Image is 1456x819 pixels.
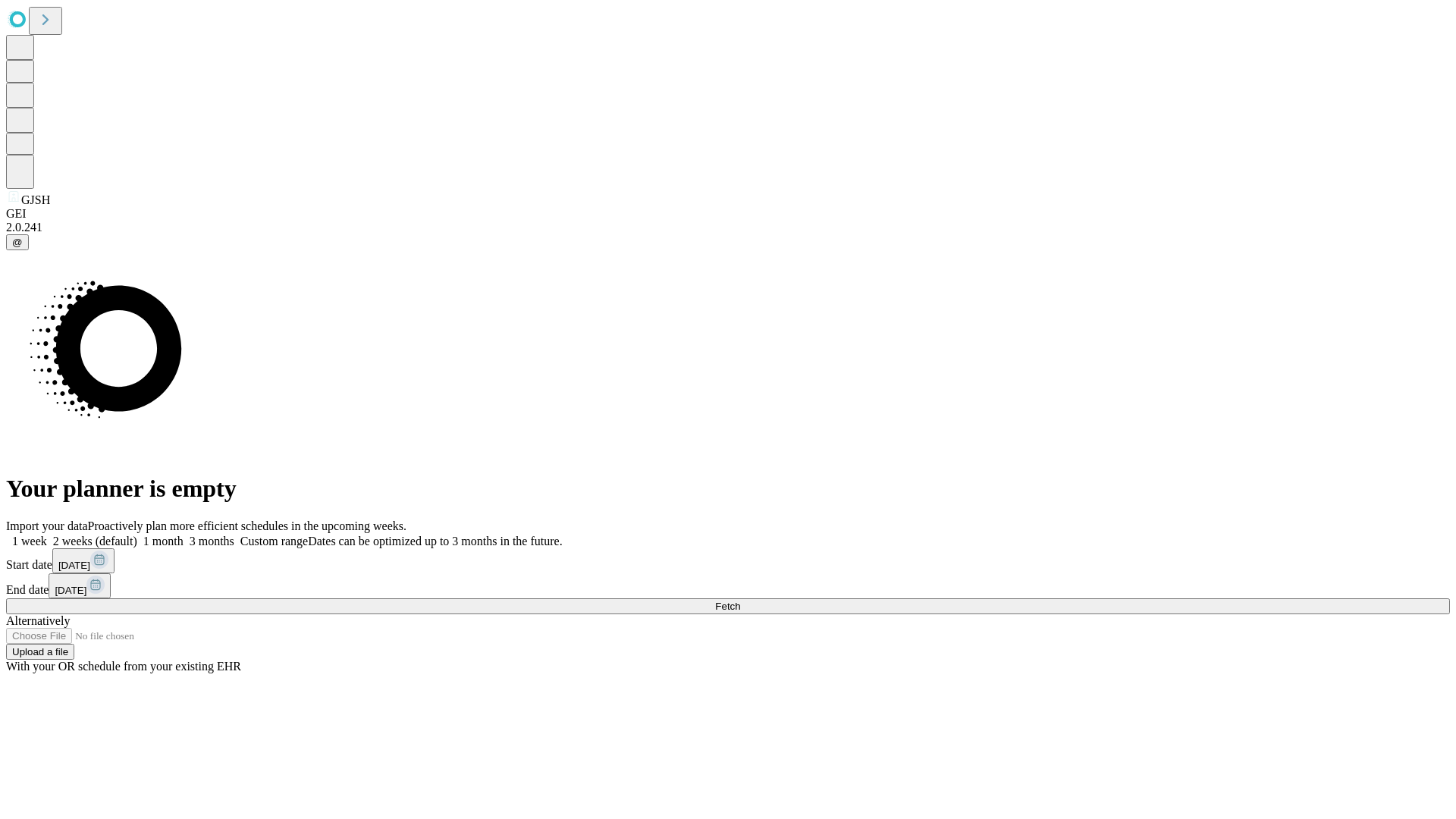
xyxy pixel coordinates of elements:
button: [DATE] [52,548,115,573]
span: Dates can be optimized up to 3 months in the future. [308,535,562,548]
button: [DATE] [49,573,111,598]
span: [DATE] [58,560,90,571]
span: 2 weeks (default) [53,535,137,548]
button: Fetch [6,598,1450,614]
span: GJSH [21,193,50,206]
span: Fetch [715,601,740,612]
span: Alternatively [6,614,70,627]
span: With your OR schedule from your existing EHR [6,660,241,673]
button: Upload a file [6,644,74,660]
span: Import your data [6,519,88,532]
button: @ [6,234,29,250]
span: [DATE] [55,585,86,596]
span: 1 week [12,535,47,548]
h1: Your planner is empty [6,475,1450,503]
span: 3 months [190,535,234,548]
div: 2.0.241 [6,221,1450,234]
span: Proactively plan more efficient schedules in the upcoming weeks. [88,519,406,532]
div: Start date [6,548,1450,573]
span: 1 month [143,535,184,548]
span: Custom range [240,535,308,548]
div: GEI [6,207,1450,221]
span: @ [12,237,23,248]
div: End date [6,573,1450,598]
